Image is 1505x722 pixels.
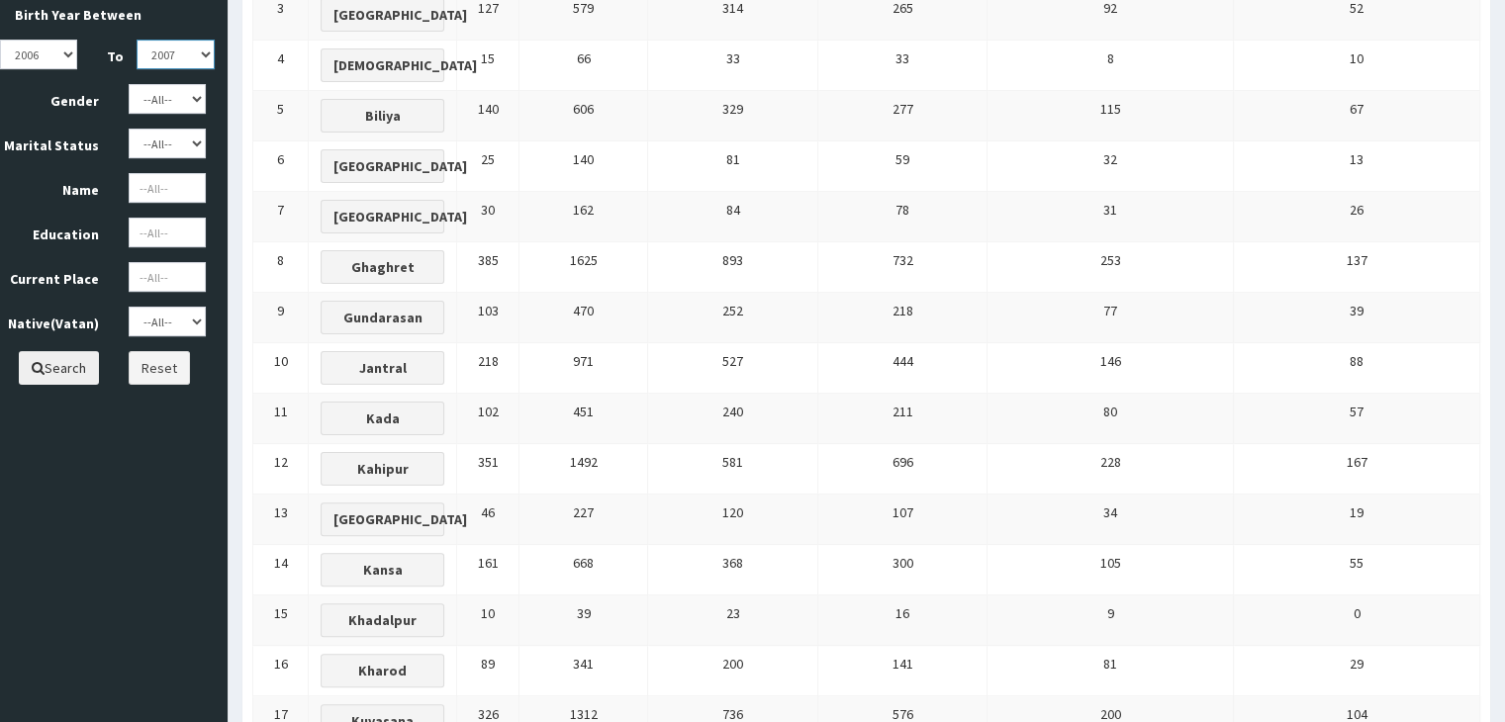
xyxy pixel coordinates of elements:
td: 10 [253,343,309,394]
td: 10 [1234,41,1480,91]
b: Kansa [363,561,403,579]
b: Kahipur [357,460,409,478]
td: 23 [648,595,818,646]
td: 33 [648,41,818,91]
td: 29 [1234,646,1480,696]
b: Jantral [359,359,407,377]
td: 368 [648,545,818,595]
td: 228 [988,444,1234,495]
button: Jantral [321,351,444,385]
td: 57 [1234,394,1480,444]
input: --All-- [129,262,206,292]
td: 227 [518,495,647,545]
td: 1492 [518,444,647,495]
td: 351 [457,444,518,495]
button: [GEOGRAPHIC_DATA] [321,502,444,536]
input: --All-- [129,173,206,203]
td: 162 [518,192,647,242]
td: 444 [817,343,988,394]
button: Reset [129,351,190,385]
td: 167 [1234,444,1480,495]
td: 11 [253,394,309,444]
b: Kharod [358,662,407,679]
button: Kansa [321,553,444,587]
td: 9 [988,595,1234,646]
td: 527 [648,343,818,394]
button: [GEOGRAPHIC_DATA] [321,200,444,233]
td: 4 [253,41,309,91]
button: Search [19,351,99,385]
td: 732 [817,242,988,293]
td: 6 [253,141,309,192]
td: 140 [457,91,518,141]
button: Ghaghret [321,250,444,284]
td: 81 [648,141,818,192]
button: Kada [321,402,444,435]
td: 59 [817,141,988,192]
td: 31 [988,192,1234,242]
b: Gundarasan [343,309,423,326]
td: 1625 [518,242,647,293]
td: 67 [1234,91,1480,141]
td: 137 [1234,242,1480,293]
td: 25 [457,141,518,192]
td: 9 [253,293,309,343]
td: 19 [1234,495,1480,545]
td: 7 [253,192,309,242]
td: 105 [988,545,1234,595]
b: Kada [366,409,400,427]
td: 77 [988,293,1234,343]
td: 200 [648,646,818,696]
td: 78 [817,192,988,242]
td: 34 [988,495,1234,545]
td: 88 [1234,343,1480,394]
td: 8 [253,242,309,293]
td: 0 [1234,595,1480,646]
input: --All-- [129,218,206,247]
td: 8 [988,41,1234,91]
td: 385 [457,242,518,293]
td: 253 [988,242,1234,293]
td: 32 [988,141,1234,192]
td: 668 [518,545,647,595]
td: 581 [648,444,818,495]
td: 13 [1234,141,1480,192]
td: 696 [817,444,988,495]
td: 146 [988,343,1234,394]
td: 218 [457,343,518,394]
td: 252 [648,293,818,343]
td: 13 [253,495,309,545]
button: Gundarasan [321,301,444,334]
td: 893 [648,242,818,293]
td: 240 [648,394,818,444]
td: 16 [253,646,309,696]
b: [DEMOGRAPHIC_DATA] [333,56,477,74]
td: 115 [988,91,1234,141]
b: [GEOGRAPHIC_DATA] [333,208,467,226]
label: To [92,40,122,66]
b: [GEOGRAPHIC_DATA] [333,510,467,528]
button: Biliya [321,99,444,133]
td: 14 [253,545,309,595]
button: Kharod [321,654,444,687]
button: Kahipur [321,452,444,486]
td: 80 [988,394,1234,444]
td: 103 [457,293,518,343]
td: 39 [1234,293,1480,343]
td: 26 [1234,192,1480,242]
td: 5 [253,91,309,141]
td: 470 [518,293,647,343]
td: 84 [648,192,818,242]
td: 15 [457,41,518,91]
td: 120 [648,495,818,545]
td: 33 [817,41,988,91]
td: 55 [1234,545,1480,595]
td: 15 [253,595,309,646]
td: 141 [817,646,988,696]
td: 218 [817,293,988,343]
td: 329 [648,91,818,141]
td: 140 [518,141,647,192]
td: 277 [817,91,988,141]
td: 89 [457,646,518,696]
td: 66 [518,41,647,91]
